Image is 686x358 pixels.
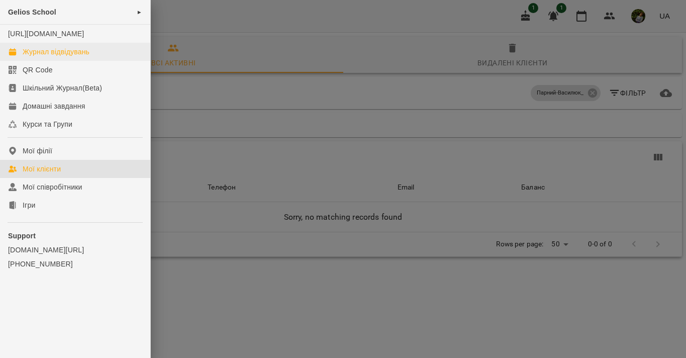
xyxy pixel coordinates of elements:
[23,146,52,156] div: Мої філії
[8,245,142,255] a: [DOMAIN_NAME][URL]
[8,30,84,38] a: [URL][DOMAIN_NAME]
[8,8,56,16] span: Gelios School
[23,119,72,129] div: Курси та Групи
[23,47,89,57] div: Журнал відвідувань
[23,164,61,174] div: Мої клієнти
[8,259,142,269] a: [PHONE_NUMBER]
[8,231,142,241] p: Support
[23,101,85,111] div: Домашні завдання
[23,65,53,75] div: QR Code
[23,200,35,210] div: Ігри
[23,83,102,93] div: Шкільний Журнал(Beta)
[137,8,142,16] span: ►
[23,182,82,192] div: Мої співробітники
